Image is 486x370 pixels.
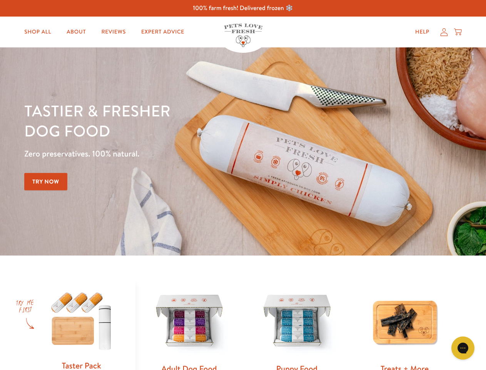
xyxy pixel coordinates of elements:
[135,24,190,40] a: Expert Advice
[24,173,67,190] a: Try Now
[60,24,92,40] a: About
[24,147,316,161] p: Zero preservatives. 100% natural.
[409,24,436,40] a: Help
[95,24,132,40] a: Reviews
[18,24,57,40] a: Shop All
[224,24,262,47] img: Pets Love Fresh
[24,101,316,141] h1: Tastier & fresher dog food
[448,334,478,362] iframe: Gorgias live chat messenger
